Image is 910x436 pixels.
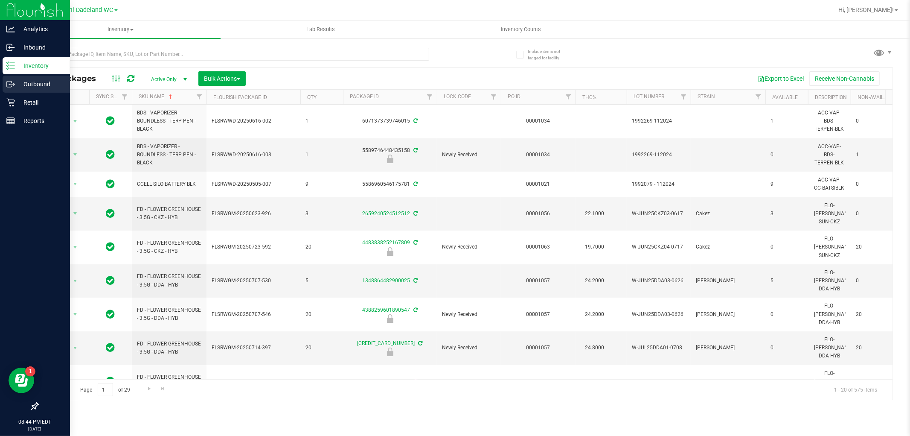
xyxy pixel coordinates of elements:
span: Newly Received [442,310,496,319]
a: 00001063 [526,244,550,250]
a: Lot Number [634,94,664,99]
div: FLO-[PERSON_NAME]-SUN-CKZ [813,201,846,227]
span: FD - FLOWER GREENHOUSE - 3.5G - DDA - HYB [137,272,201,289]
span: 0 [770,310,803,319]
span: Lab Results [295,26,346,33]
a: 2659240524512512 [362,211,410,217]
a: 00001039 [526,378,550,384]
span: Hot Mess [696,377,760,386]
span: select [70,178,81,190]
span: select [70,149,81,161]
iframe: Resource center unread badge [25,366,35,377]
span: select [70,375,81,387]
a: 00001034 [526,152,550,158]
a: Inventory [20,20,221,38]
a: Go to the last page [157,383,169,395]
a: 1348864482900025 [362,278,410,284]
span: 20 [305,344,338,352]
div: FLO-[PERSON_NAME]-DDA-HYB [813,301,846,328]
a: Qty [307,94,317,100]
span: BDS - VAPORIZER - BOUNDLESS - TERP PEN - BLACK [137,109,201,134]
a: 4388259601890547 [362,307,410,313]
span: [PERSON_NAME] [696,277,760,285]
span: select [70,275,81,287]
div: 6071373739746015 [342,117,438,125]
span: 3 [305,210,338,218]
span: Bulk Actions [204,75,240,82]
span: FD - FLOWER GREENHOUSE - 3.5G - CKZ - HYB [137,205,201,222]
a: Non-Available [858,94,895,100]
a: Available [772,94,798,100]
span: 22.1000 [581,208,608,220]
p: Inventory [15,61,66,71]
iframe: Resource center [9,368,34,393]
span: 6 [305,377,338,386]
span: 1 - 20 of 575 items [827,383,884,396]
span: 1992269-112024 [632,151,686,159]
a: Lock Code [444,94,471,99]
span: FD - FLOWER GREENHOUSE - 3.5G - CKZ - HYB [137,239,201,255]
span: Newly Received [442,243,496,251]
span: In Sync [106,208,115,219]
span: 19.6000 [581,375,608,388]
p: Reports [15,116,66,126]
span: BDS - VAPORIZER - BOUNDLESS - TERP PEN - BLACK [137,143,201,167]
div: Newly Received [342,247,438,256]
a: Go to the next page [143,383,155,395]
span: In Sync [106,241,115,253]
span: 1992079 - 112024 [632,180,686,188]
span: 6 [770,377,803,386]
span: In Sync [106,178,115,190]
span: select [70,208,81,219]
a: [CREDIT_CARD_NUMBER] [358,340,415,346]
span: CCELL SILO BATTERY BLK [137,180,201,188]
span: Sync from Compliance System [412,378,418,384]
span: In Sync [106,375,115,387]
p: 08:44 PM EDT [4,418,66,426]
span: 0 [856,377,888,386]
span: 0 [856,117,888,125]
div: FLO-[PERSON_NAME]-DDA-HYB [813,335,846,361]
a: Description [815,94,847,100]
a: 00001034 [526,118,550,124]
span: W-JUN25CKZ04-0717 [632,243,686,251]
span: select [70,241,81,253]
span: FLSRWGM-20250707-546 [212,310,295,319]
span: 20 [856,310,888,319]
span: Inventory Counts [489,26,552,33]
span: Cakez [696,243,760,251]
span: 9 [770,180,803,188]
span: FLSRWGM-20250707-530 [212,277,295,285]
a: 7795422906701040 [362,378,410,384]
span: FD - FLOWER GREENHOUSE - 3.5G - HTM - HYB [137,373,201,389]
a: SKU Name [139,94,174,99]
span: In Sync [106,115,115,127]
a: Filter [192,90,206,104]
input: Search Package ID, Item Name, SKU, Lot or Part Number... [38,48,429,61]
span: 0 [856,277,888,285]
span: 9 [305,180,338,188]
a: Filter [561,90,576,104]
p: Retail [15,97,66,108]
span: W-JUN25DDA03-0626 [632,310,686,319]
span: FLSRWWD-20250616-003 [212,151,295,159]
span: 0 [770,151,803,159]
span: 19.7000 [581,241,608,253]
span: select [70,342,81,354]
div: ACC-VAP-CC-BATSIBLK [813,175,846,193]
span: Sync from Compliance System [412,278,418,284]
a: 00001057 [526,311,550,317]
span: 0 [770,243,803,251]
span: Sync from Compliance System [417,340,423,346]
span: Sync from Compliance System [412,181,418,187]
span: FLSRWWD-20250616-002 [212,117,295,125]
span: Cakez [696,210,760,218]
span: FD - FLOWER GREENHOUSE - 3.5G - DDA - HYB [137,340,201,356]
span: Sync from Compliance System [412,147,418,153]
inline-svg: Reports [6,117,15,125]
a: Strain [698,94,715,99]
a: Inventory Counts [421,20,621,38]
a: Filter [118,90,132,104]
button: Export to Excel [752,71,809,86]
span: W-JUN25DDA03-0626 [632,277,686,285]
